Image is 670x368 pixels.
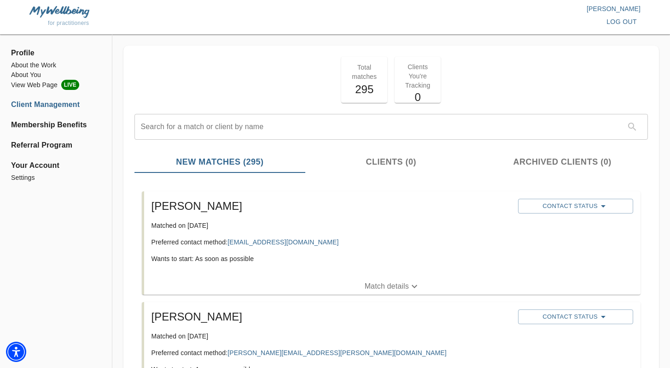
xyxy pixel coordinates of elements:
[227,238,338,246] a: [EMAIL_ADDRESS][DOMAIN_NAME]
[11,60,101,70] a: About the Work
[6,342,26,362] div: Accessibility Menu
[11,173,101,183] a: Settings
[11,140,101,151] a: Referral Program
[11,70,101,80] a: About You
[61,80,79,90] span: LIVE
[140,156,300,168] span: New Matches (295)
[400,62,435,90] p: Clients You're Tracking
[482,156,642,168] span: Archived Clients (0)
[151,199,511,214] h5: [PERSON_NAME]
[11,119,101,131] a: Membership Benefits
[227,349,447,356] a: [PERSON_NAME][EMAIL_ADDRESS][PERSON_NAME][DOMAIN_NAME]
[151,237,511,247] p: Preferred contact method:
[518,199,633,214] button: Contact Status
[11,80,101,90] li: View Web Page
[11,80,101,90] a: View Web PageLIVE
[311,156,471,168] span: Clients (0)
[151,221,511,230] p: Matched on [DATE]
[606,16,637,28] span: log out
[347,82,382,97] h5: 295
[400,90,435,105] h5: 0
[523,311,629,322] span: Contact Status
[335,4,641,13] p: [PERSON_NAME]
[11,99,101,110] a: Client Management
[347,63,382,81] p: Total matches
[518,309,633,324] button: Contact Status
[365,281,409,292] p: Match details
[151,309,511,324] h5: [PERSON_NAME]
[151,254,511,263] p: Wants to start: As soon as possible
[29,6,89,18] img: MyWellbeing
[11,160,101,171] span: Your Account
[603,13,641,30] button: log out
[11,47,101,59] span: Profile
[151,332,511,341] p: Matched on [DATE]
[144,278,641,295] button: Match details
[151,348,511,357] p: Preferred contact method:
[523,201,629,212] span: Contact Status
[48,20,89,26] span: for practitioners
